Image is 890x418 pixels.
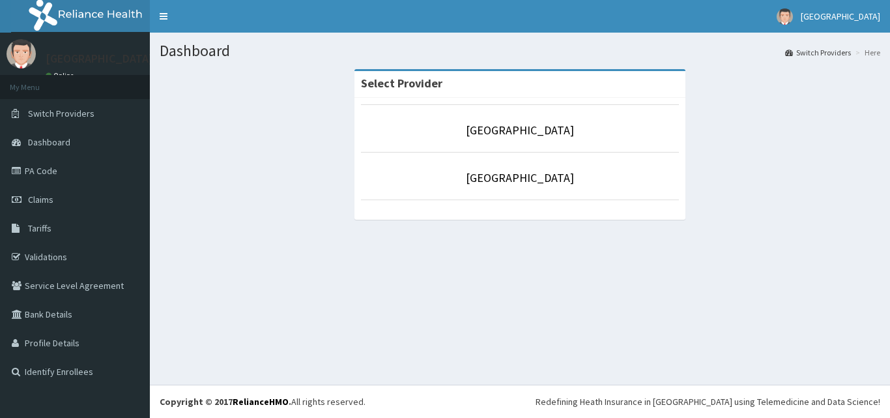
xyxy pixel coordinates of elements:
[28,222,51,234] span: Tariffs
[785,47,851,58] a: Switch Providers
[777,8,793,25] img: User Image
[536,395,880,408] div: Redefining Heath Insurance in [GEOGRAPHIC_DATA] using Telemedicine and Data Science!
[46,53,153,65] p: [GEOGRAPHIC_DATA]
[150,385,890,418] footer: All rights reserved.
[160,42,880,59] h1: Dashboard
[233,396,289,408] a: RelianceHMO
[28,108,94,119] span: Switch Providers
[46,71,77,80] a: Online
[361,76,442,91] strong: Select Provider
[852,47,880,58] li: Here
[28,136,70,148] span: Dashboard
[28,194,53,205] span: Claims
[466,123,574,138] a: [GEOGRAPHIC_DATA]
[160,396,291,408] strong: Copyright © 2017 .
[801,10,880,22] span: [GEOGRAPHIC_DATA]
[7,39,36,68] img: User Image
[466,170,574,185] a: [GEOGRAPHIC_DATA]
